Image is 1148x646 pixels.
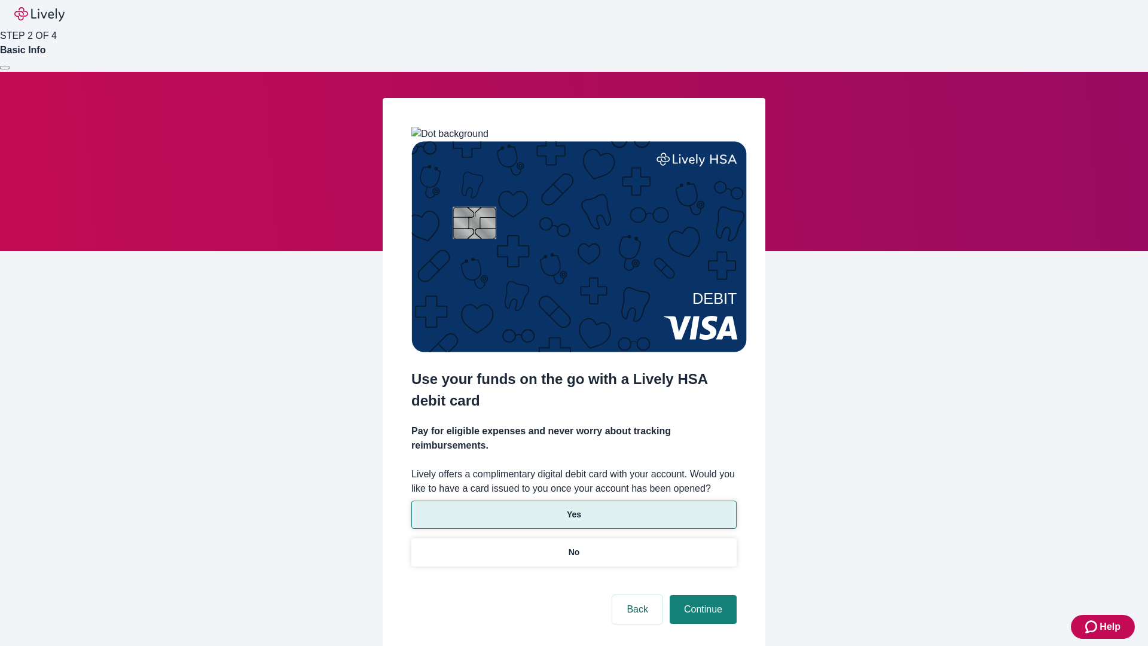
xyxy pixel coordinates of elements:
[567,508,581,521] p: Yes
[411,141,747,352] img: Debit card
[411,467,737,496] label: Lively offers a complimentary digital debit card with your account. Would you like to have a card...
[612,595,662,624] button: Back
[1071,615,1135,639] button: Zendesk support iconHelp
[411,501,737,529] button: Yes
[670,595,737,624] button: Continue
[411,127,488,141] img: Dot background
[1085,620,1100,634] svg: Zendesk support icon
[411,424,737,453] h4: Pay for eligible expenses and never worry about tracking reimbursements.
[1100,620,1120,634] span: Help
[411,368,737,412] h2: Use your funds on the go with a Lively HSA debit card
[569,546,580,559] p: No
[411,538,737,566] button: No
[14,7,65,22] img: Lively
